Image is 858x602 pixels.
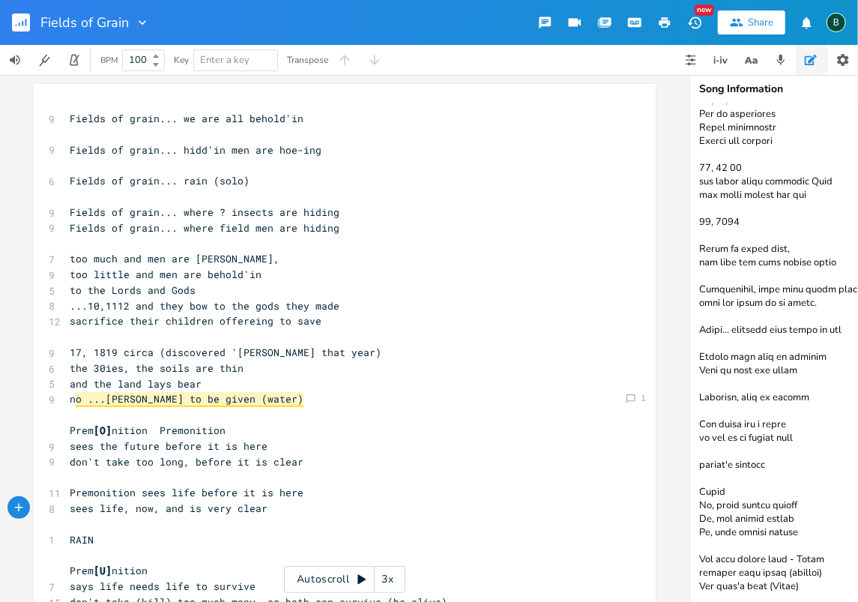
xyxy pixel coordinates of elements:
div: Transpose [287,55,328,64]
span: [U] [94,564,112,577]
div: 3x [375,566,402,593]
span: Fields of grain... rain (solo) [70,174,250,187]
span: Fields of grain... we are all behold'in [70,112,303,125]
span: o ...[PERSON_NAME] to be given (water) [76,392,303,407]
div: BruCe [827,13,846,32]
span: too much and men are [PERSON_NAME], [70,252,280,265]
span: don't take too long, before it is clear [70,455,303,469]
span: and the land lays bear [70,377,202,391]
span: sees life, now, and is very clear [70,502,268,515]
span: n [70,392,303,406]
span: Fields of Grain [40,16,129,29]
span: Prem nition Premonition [70,424,226,437]
div: Share [748,16,773,29]
span: 17, 1819 circa (discovered '[PERSON_NAME] that year) [70,346,381,359]
span: sees the future before it is here [70,439,268,453]
span: Fields of grain... hidd'in men are hoe-ing [70,143,321,157]
div: 1 [641,394,646,403]
span: Fields of grain... where field men are hiding [70,221,339,235]
div: BPM [100,56,118,64]
div: Key [174,55,189,64]
button: B [827,5,846,40]
span: too little and men are behold'in [70,268,262,281]
span: Prem nition [70,564,148,577]
span: Fields of grain... where ? insects are hiding [70,205,339,219]
span: [O] [94,424,112,437]
button: New [680,9,710,36]
span: RAIN [70,533,94,547]
span: the 30ies, the soils are thin [70,361,244,375]
span: sacrifice their children offereing to save [70,314,321,328]
span: Enter a key [200,53,250,67]
div: Autoscroll [284,566,405,593]
span: ...10,1112 and they bow to the gods they made [70,299,339,313]
span: says life needs life to survive [70,580,256,593]
div: New [695,4,714,16]
button: Share [718,10,785,34]
span: to the Lords and Gods [70,283,196,297]
span: Premonition sees life before it is here [70,486,303,499]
